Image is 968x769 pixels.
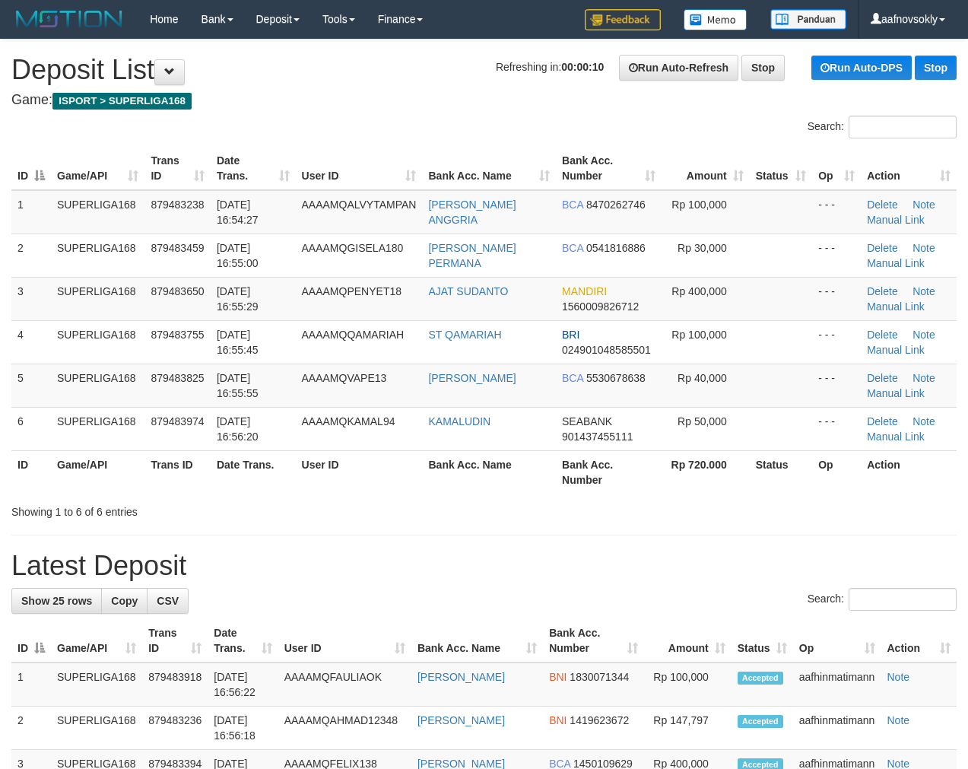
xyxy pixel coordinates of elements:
th: Rp 720.000 [662,450,750,494]
span: BCA [562,242,583,254]
span: Copy 5530678638 to clipboard [586,372,646,384]
span: BCA [562,372,583,384]
a: Note [887,714,910,726]
span: Copy 1419623672 to clipboard [570,714,629,726]
th: Trans ID: activate to sort column ascending [142,619,208,663]
span: Copy [111,595,138,607]
div: Showing 1 to 6 of 6 entries [11,498,392,520]
a: Delete [867,415,897,427]
a: KAMALUDIN [428,415,490,427]
span: [DATE] 16:55:45 [217,329,259,356]
span: Copy 901437455111 to clipboard [562,431,633,443]
span: [DATE] 16:54:27 [217,199,259,226]
th: User ID: activate to sort column ascending [278,619,411,663]
th: Action: activate to sort column ascending [861,147,957,190]
a: [PERSON_NAME] [417,714,505,726]
th: Amount: activate to sort column ascending [662,147,750,190]
a: Note [912,372,935,384]
a: CSV [147,588,189,614]
a: [PERSON_NAME] ANGGRIA [428,199,516,226]
a: [PERSON_NAME] [417,671,505,683]
th: Game/API [51,450,144,494]
span: Refreshing in: [496,61,604,73]
a: Delete [867,242,897,254]
span: BCA [562,199,583,211]
td: - - - [812,364,861,407]
img: panduan.png [770,9,846,30]
a: Manual Link [867,300,925,313]
strong: 00:00:10 [561,61,604,73]
span: Rp 100,000 [671,199,726,211]
span: SEABANK [562,415,612,427]
th: Bank Acc. Name: activate to sort column ascending [422,147,556,190]
td: aafhinmatimann [793,663,881,707]
td: 879483918 [142,663,208,707]
span: AAAAMQALVYTAMPAN [302,199,417,211]
h1: Deposit List [11,55,957,85]
span: 879483459 [151,242,204,254]
span: Rp 40,000 [678,372,727,384]
td: 879483236 [142,707,208,750]
a: Delete [867,285,897,297]
a: Stop [741,55,785,81]
a: Note [912,242,935,254]
th: User ID [296,450,423,494]
a: Note [887,671,910,683]
td: 2 [11,234,51,277]
td: - - - [812,277,861,320]
a: [PERSON_NAME] PERMANA [428,242,516,269]
a: [PERSON_NAME] [428,372,516,384]
span: Copy 0541816886 to clipboard [586,242,646,254]
a: Show 25 rows [11,588,102,614]
a: Manual Link [867,214,925,226]
span: AAAAMQPENYET18 [302,285,402,297]
th: Date Trans.: activate to sort column ascending [208,619,278,663]
a: Delete [867,329,897,341]
th: Action: activate to sort column ascending [881,619,957,663]
label: Search: [808,588,957,611]
th: Game/API: activate to sort column ascending [51,619,142,663]
span: Accepted [738,715,783,728]
th: User ID: activate to sort column ascending [296,147,423,190]
th: Op: activate to sort column ascending [812,147,861,190]
td: 5 [11,364,51,407]
th: Status: activate to sort column ascending [732,619,793,663]
td: - - - [812,320,861,364]
input: Search: [849,116,957,138]
td: aafhinmatimann [793,707,881,750]
a: Manual Link [867,431,925,443]
th: Date Trans. [211,450,296,494]
th: Status: activate to sort column ascending [750,147,812,190]
span: 879483755 [151,329,204,341]
td: 1 [11,663,51,707]
span: [DATE] 16:55:55 [217,372,259,399]
span: [DATE] 16:55:29 [217,285,259,313]
a: Note [912,415,935,427]
a: Copy [101,588,148,614]
span: CSV [157,595,179,607]
span: Accepted [738,672,783,685]
span: 879483238 [151,199,204,211]
span: BNI [549,671,567,683]
span: ISPORT > SUPERLIGA168 [52,93,192,110]
th: Bank Acc. Name [422,450,556,494]
span: Rp 50,000 [678,415,727,427]
td: SUPERLIGA168 [51,663,142,707]
td: AAAAMQFAULIAOK [278,663,411,707]
td: Rp 147,797 [644,707,731,750]
a: Delete [867,372,897,384]
span: MANDIRI [562,285,607,297]
span: AAAAMQGISELA180 [302,242,404,254]
label: Search: [808,116,957,138]
span: AAAAMQKAMAL94 [302,415,395,427]
h1: Latest Deposit [11,551,957,581]
th: ID: activate to sort column descending [11,619,51,663]
a: ST QAMARIAH [428,329,501,341]
a: Delete [867,199,897,211]
td: 2 [11,707,51,750]
span: [DATE] 16:56:20 [217,415,259,443]
input: Search: [849,588,957,611]
a: Note [912,285,935,297]
span: AAAAMQQAMARIAH [302,329,405,341]
span: Copy 1560009826712 to clipboard [562,300,639,313]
